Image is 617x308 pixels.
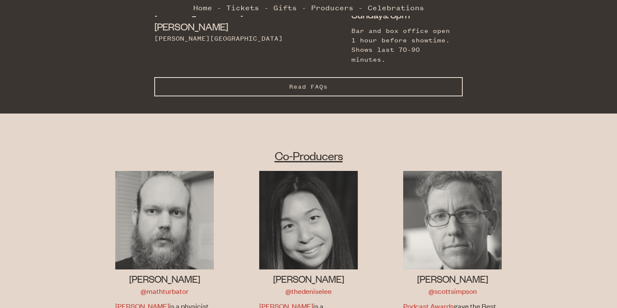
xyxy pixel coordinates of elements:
[351,26,450,65] div: Bar and box office open 1 hour before showtime. Shows last 70-90 minutes.
[259,272,358,285] h3: [PERSON_NAME]
[428,286,477,296] a: @scottsimpson
[115,272,214,285] h3: [PERSON_NAME]
[403,272,502,285] h3: [PERSON_NAME]
[403,171,502,269] img: Scott Simpson
[115,171,214,269] img: Jon Allen
[141,286,189,296] a: @mathturbator
[289,83,328,90] span: Read FAQs
[259,171,358,269] img: Denise Lee
[93,148,524,163] h2: Co-Producers
[285,286,332,296] a: @thedeniselee
[154,77,463,96] button: Read FAQs
[154,34,308,43] div: [PERSON_NAME][GEOGRAPHIC_DATA]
